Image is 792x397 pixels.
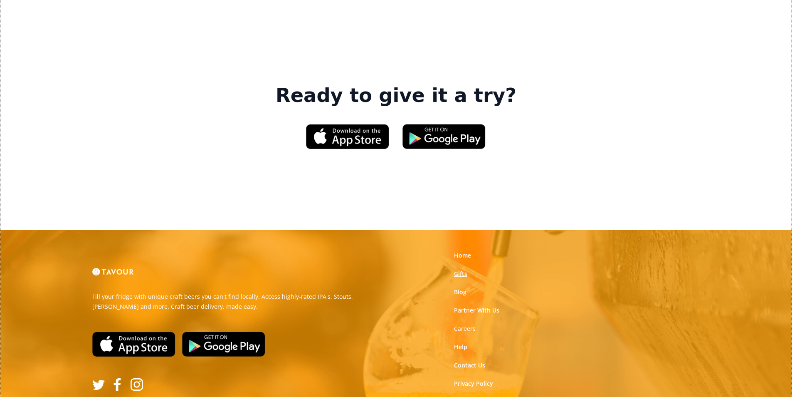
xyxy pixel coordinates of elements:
[454,361,485,370] a: Contact Us
[92,292,390,312] p: Fill your fridge with unique craft beers you can't find locally. Access highly-rated IPA's, Stout...
[454,288,466,296] a: Blog
[454,380,493,388] a: Privacy Policy
[454,343,467,351] a: Help
[454,325,476,333] a: Careers
[454,325,476,332] strong: Careers
[454,306,499,315] a: Partner With Us
[276,84,516,107] strong: Ready to give it a try?
[454,270,467,278] a: Gifts
[454,251,471,260] a: Home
